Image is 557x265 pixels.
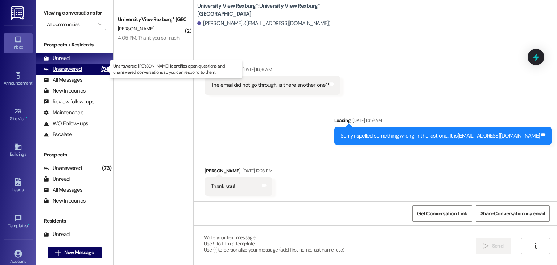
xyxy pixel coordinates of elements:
div: Leasing [334,117,552,127]
div: Sorry i spelled something wrong in the last one. It is [341,132,540,140]
div: [DATE] 11:59 AM [351,117,382,124]
div: Unanswered [44,65,82,73]
a: Buildings [4,140,33,160]
span: Send [492,242,503,250]
i:  [483,243,489,249]
div: [PERSON_NAME] [205,66,340,76]
div: Unread [44,54,70,62]
a: Site Visit • [4,105,33,125]
div: WO Follow-ups [44,120,88,127]
i:  [533,243,538,249]
div: Escalate [44,131,72,138]
div: New Inbounds [44,197,86,205]
input: All communities [47,19,94,30]
div: Thank you! [211,183,235,190]
div: [DATE] 12:23 PM [241,167,272,175]
div: Prospects + Residents [36,41,113,49]
span: • [28,222,29,227]
div: [PERSON_NAME]. ([EMAIL_ADDRESS][DOMAIN_NAME]) [197,20,331,27]
label: Viewing conversations for [44,7,106,19]
p: Unanswered: [PERSON_NAME] identifies open questions and unanswered conversations so you can respo... [113,63,239,76]
a: Leads [4,176,33,196]
img: ResiDesk Logo [11,6,25,20]
span: • [26,115,27,120]
span: New Message [64,249,94,256]
div: Unread [44,175,70,183]
div: [PERSON_NAME] [205,167,272,177]
div: Unread [44,231,70,238]
div: University View Rexburg* [GEOGRAPHIC_DATA] [118,16,185,23]
div: Maintenance [44,109,83,117]
div: 4:05 PM: Thank you so much! [118,34,180,41]
div: Review follow-ups [44,98,94,106]
button: Get Conversation Link [412,205,472,222]
span: [PERSON_NAME] [118,25,154,32]
span: Get Conversation Link [417,210,467,217]
a: [EMAIL_ADDRESS][DOMAIN_NAME] [458,132,540,139]
b: University View Rexburg*: University View Rexburg* [GEOGRAPHIC_DATA] [197,2,342,18]
div: New Inbounds [44,87,86,95]
div: All Messages [44,76,82,84]
span: • [32,79,33,85]
div: (90) [99,64,113,75]
div: Residents [36,217,113,225]
button: New Message [48,247,102,258]
span: Share Conversation via email [480,210,545,217]
button: Send [476,238,511,254]
i:  [55,250,61,256]
div: The email did not go through, is there another one? [211,81,329,89]
div: [DATE] 11:56 AM [241,66,272,73]
div: (73) [100,163,113,174]
div: All Messages [44,186,82,194]
button: Share Conversation via email [476,205,550,222]
a: Inbox [4,33,33,53]
div: Unanswered [44,164,82,172]
div: Prospects [36,151,113,159]
i:  [98,21,102,27]
a: Templates • [4,212,33,232]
